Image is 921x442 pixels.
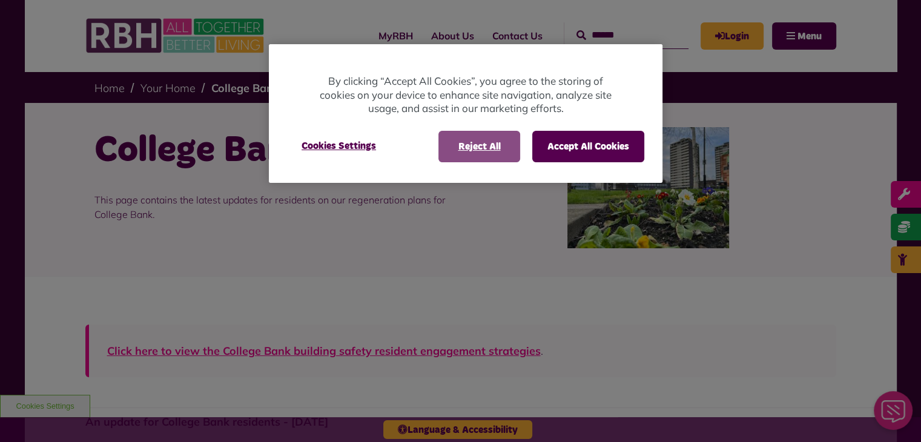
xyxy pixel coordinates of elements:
div: Cookie banner [269,44,662,183]
p: By clicking “Accept All Cookies”, you agree to the storing of cookies on your device to enhance s... [317,74,614,116]
div: Privacy [269,44,662,183]
button: Cookies Settings [287,131,391,161]
button: Accept All Cookies [532,131,644,162]
button: Reject All [438,131,520,162]
div: Close Web Assistant [7,4,46,42]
